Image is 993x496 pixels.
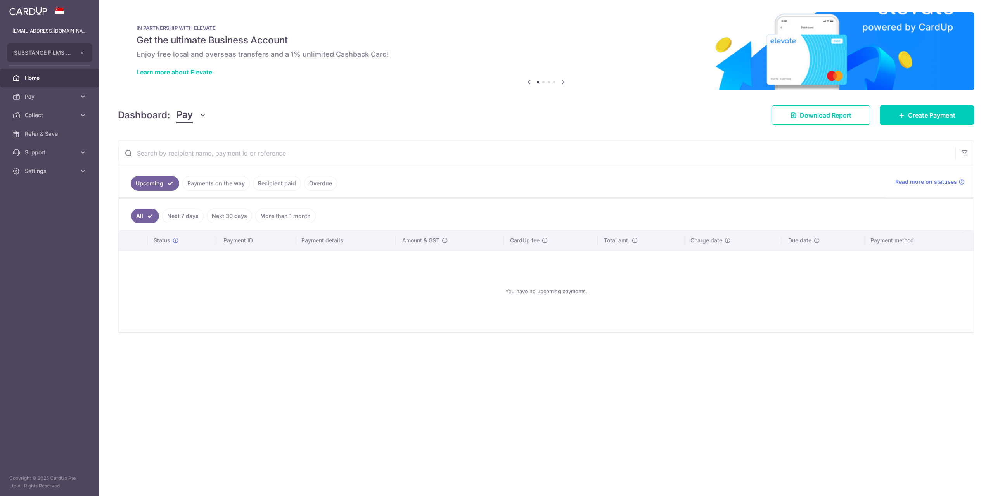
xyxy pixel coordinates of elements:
p: [EMAIL_ADDRESS][DOMAIN_NAME] [12,27,87,35]
span: Create Payment [908,111,955,120]
h5: Get the ultimate Business Account [137,34,956,47]
span: Charge date [690,237,722,244]
span: SUBSTANCE FILMS PTE. LTD. [14,49,71,57]
span: Total amt. [604,237,630,244]
h6: Enjoy free local and overseas transfers and a 1% unlimited Cashback Card! [137,50,956,59]
a: Overdue [304,176,337,191]
span: Amount & GST [402,237,439,244]
span: Refer & Save [25,130,76,138]
p: IN PARTNERSHIP WITH ELEVATE [137,25,956,31]
span: CardUp fee [510,237,540,244]
a: Create Payment [880,105,974,125]
a: Payments on the way [182,176,250,191]
a: Download Report [772,105,870,125]
a: Upcoming [131,176,179,191]
input: Search by recipient name, payment id or reference [118,141,955,166]
button: SUBSTANCE FILMS PTE. LTD. [7,43,92,62]
th: Payment ID [217,230,295,251]
span: Collect [25,111,76,119]
a: Read more on statuses [895,178,965,186]
span: Pay [25,93,76,100]
h4: Dashboard: [118,108,170,122]
a: Next 7 days [162,209,204,223]
th: Payment method [864,230,974,251]
span: Status [154,237,170,244]
span: Home [25,74,76,82]
a: Next 30 days [207,209,252,223]
span: Download Report [800,111,851,120]
span: Read more on statuses [895,178,957,186]
img: Renovation banner [118,12,974,90]
a: Learn more about Elevate [137,68,212,76]
span: Support [25,149,76,156]
div: You have no upcoming payments. [128,257,964,325]
button: Pay [176,108,206,123]
span: Pay [176,108,193,123]
a: More than 1 month [255,209,316,223]
a: All [131,209,159,223]
th: Payment details [295,230,396,251]
span: Settings [25,167,76,175]
img: CardUp [9,6,47,16]
span: Due date [788,237,811,244]
a: Recipient paid [253,176,301,191]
